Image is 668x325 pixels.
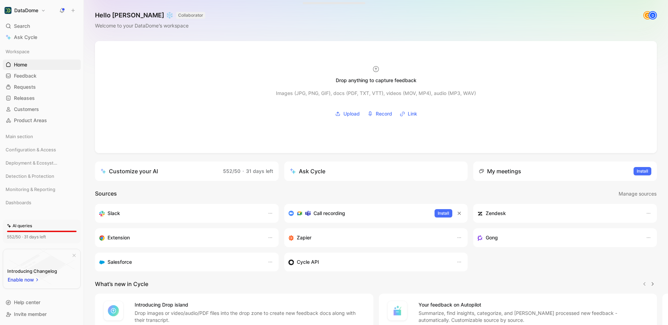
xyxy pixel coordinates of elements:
h3: Extension [108,233,130,242]
h3: Salesforce [108,258,132,266]
span: Main section [6,133,33,140]
h1: Hello [PERSON_NAME] ❄️ [95,11,205,19]
img: DataDome [5,7,11,14]
div: Capture feedback from anywhere on the web [99,233,261,242]
a: Product Areas [3,115,81,126]
span: Ask Cycle [14,33,37,41]
a: Customize your AI552/50·31 days left [95,161,279,181]
h3: Call recording [313,209,345,217]
button: Enable now [7,275,40,284]
span: Monitoring & Reporting [6,186,55,193]
div: D [649,12,656,19]
div: Deployment & Ecosystem [3,158,81,168]
div: C [644,12,651,19]
div: Monitoring & Reporting [3,184,81,195]
h3: Slack [108,209,120,217]
div: Configuration & Access [3,144,81,155]
h1: DataDome [14,7,38,14]
h4: Your feedback on Autopilot [419,301,649,309]
h2: What’s new in Cycle [95,280,148,288]
div: Customize your AI [101,167,158,175]
span: Feedback [14,72,37,79]
span: Configuration & Access [6,146,56,153]
span: Dashboards [6,199,31,206]
span: · [242,168,244,174]
div: Introducing Changelog [7,267,57,275]
span: Enable now [8,276,35,284]
div: Dashboards [3,197,81,210]
span: Manage sources [619,190,657,198]
a: Feedback [3,71,81,81]
div: Configuration & Access [3,144,81,157]
button: Install [435,209,452,217]
div: 552/50 · 31 days left [7,233,46,240]
span: Link [408,110,417,118]
div: Drop anything to capture feedback [336,76,416,85]
span: Search [14,22,30,30]
span: Invite member [14,311,47,317]
div: Sync customers & send feedback from custom sources. Get inspired by our favorite use case [288,258,450,266]
div: Main section [3,131,81,142]
a: Home [3,60,81,70]
div: Deployment & Ecosystem [3,158,81,170]
a: Ask Cycle [3,32,81,42]
span: Record [376,110,392,118]
span: Customers [14,106,39,113]
span: 31 days left [246,168,273,174]
div: Ask Cycle [290,167,325,175]
span: Requests [14,84,36,90]
h3: Cycle API [297,258,319,266]
h3: Gong [486,233,498,242]
button: Link [397,109,420,119]
span: Deployment & Ecosystem [6,159,60,166]
div: Detection & Protection [3,171,81,181]
span: Install [637,168,648,175]
h4: Introducing Drop island [135,301,365,309]
span: Help center [14,299,40,305]
a: Customers [3,104,81,114]
h3: Zendesk [486,209,506,217]
div: Monitoring & Reporting [3,184,81,197]
div: Welcome to your DataDome’s workspace [95,22,205,30]
button: Manage sources [618,189,657,198]
span: Detection & Protection [6,173,54,180]
div: Capture feedback from your incoming calls [477,233,639,242]
span: Workspace [6,48,30,55]
span: Releases [14,95,35,102]
button: Install [634,167,651,175]
button: Upload [333,109,362,119]
div: Images (JPG, PNG, GIF), docs (PDF, TXT, VTT), videos (MOV, MP4), audio (MP3, WAV) [276,89,476,97]
div: Detection & Protection [3,171,81,183]
span: 552/50 [223,168,240,174]
a: Releases [3,93,81,103]
p: Summarize, find insights, categorize, and [PERSON_NAME] processed new feedback - automatically. C... [419,310,649,324]
div: Invite member [3,309,81,319]
p: Drop images or video/audio/PDF files into the drop zone to create new feedback docs along with th... [135,310,365,324]
div: Main section [3,131,81,144]
div: AI queries [7,222,32,229]
button: Record [365,109,395,119]
img: bg-BLZuj68n.svg [9,249,74,285]
button: COLLABORATOR [176,12,205,19]
div: My meetings [479,167,521,175]
div: Capture feedback from thousands of sources with Zapier (survey results, recordings, sheets, etc). [288,233,450,242]
div: Workspace [3,46,81,57]
h2: Sources [95,189,117,198]
div: Search [3,21,81,31]
span: Upload [343,110,360,118]
span: Install [438,210,449,217]
h3: Zapier [297,233,311,242]
div: Dashboards [3,197,81,208]
div: Record & transcribe meetings from Zoom, Meet & Teams. [288,209,429,217]
span: Product Areas [14,117,47,124]
button: Ask Cycle [284,161,468,181]
button: DataDomeDataDome [3,6,47,15]
span: Home [14,61,27,68]
div: Sync customers and create docs [477,209,639,217]
div: Sync your customers, send feedback and get updates in Slack [99,209,261,217]
div: Help center [3,297,81,308]
a: Requests [3,82,81,92]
